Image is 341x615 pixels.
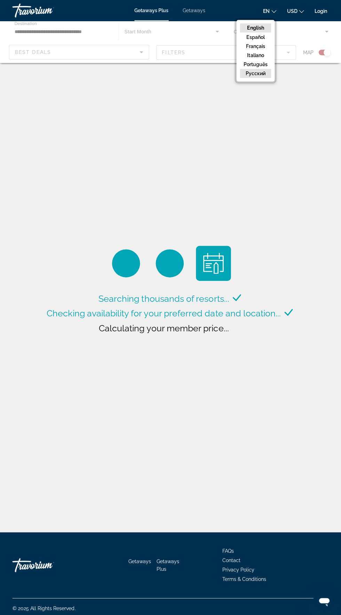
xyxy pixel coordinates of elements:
span: Checking availability for your preferred date and location... [48,307,281,317]
button: Français [240,41,271,50]
a: Getaways [129,556,152,561]
iframe: Кнопка запуска окна обмена сообщениями [313,587,335,609]
a: Travorium [14,552,84,573]
button: Português [240,60,271,69]
button: Italiano [240,50,271,60]
a: FAQs [223,545,234,551]
a: Getaways Plus [158,556,180,569]
button: Español [240,32,271,41]
button: русский [240,69,271,78]
span: en [263,8,270,14]
span: © 2025 All Rights Reserved. [14,602,77,608]
a: Travorium [14,1,84,19]
button: Change currency [287,6,304,16]
a: Terms & Conditions [223,574,267,579]
a: Getaways Plus [135,8,169,13]
span: USD [287,8,298,14]
a: Contact [223,555,241,560]
button: English [240,23,271,32]
span: Calculating your member price... [100,321,229,332]
span: Searching thousands of resorts... [100,292,230,302]
a: Privacy Policy [223,564,255,570]
a: Login [315,8,327,14]
a: Getaways [183,8,206,13]
button: Change language [263,6,277,16]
